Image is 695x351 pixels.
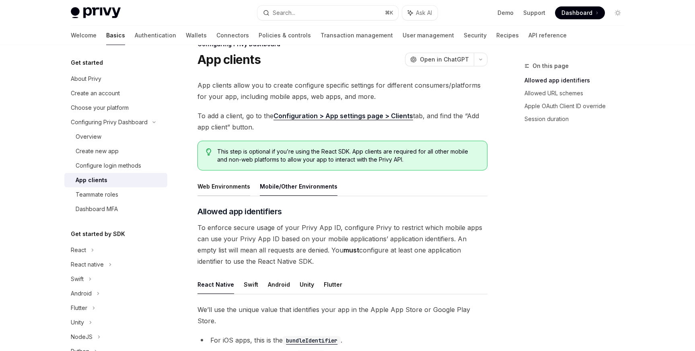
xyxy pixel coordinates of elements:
span: Allowed app identifiers [197,206,282,217]
a: Transaction management [321,26,393,45]
a: Allowed app identifiers [524,74,631,87]
div: Search... [273,8,295,18]
a: Configure login methods [64,158,167,173]
h5: Get started [71,58,103,68]
img: light logo [71,7,121,18]
button: Flutter [324,275,342,294]
a: Authentication [135,26,176,45]
h5: Get started by SDK [71,229,125,239]
div: Create new app [76,146,119,156]
a: Support [523,9,545,17]
div: Configuring Privy Dashboard [71,117,148,127]
a: About Privy [64,72,167,86]
button: Ask AI [402,6,438,20]
a: Security [464,26,487,45]
button: Android [268,275,290,294]
button: Web Environments [197,177,250,196]
div: Dashboard MFA [76,204,118,214]
a: Configuration > App settings page > Clients [273,112,413,120]
a: bundleIdentifier [283,336,341,344]
div: Overview [76,132,101,142]
a: API reference [528,26,567,45]
button: Mobile/Other Environments [260,177,337,196]
button: Open in ChatGPT [405,53,474,66]
svg: Tip [206,148,212,156]
a: Connectors [216,26,249,45]
span: Dashboard [561,9,592,17]
div: Create an account [71,88,120,98]
a: Overview [64,129,167,144]
span: On this page [533,61,569,71]
span: To add a client, go to the tab, and find the “Add app client” button. [197,110,487,133]
a: Dashboard [555,6,605,19]
button: Search...⌘K [257,6,398,20]
div: App clients [76,175,107,185]
a: Policies & controls [259,26,311,45]
span: App clients allow you to create configure specific settings for different consumers/platforms for... [197,80,487,102]
div: Configure login methods [76,161,141,170]
div: Flutter [71,303,87,313]
span: We’ll use the unique value that identifies your app in the Apple App Store or Google Play Store. [197,304,487,326]
a: Dashboard MFA [64,202,167,216]
strong: must [343,246,359,254]
div: NodeJS [71,332,93,342]
a: Wallets [186,26,207,45]
a: Welcome [71,26,97,45]
h1: App clients [197,52,261,67]
a: Demo [498,9,514,17]
button: Toggle dark mode [611,6,624,19]
div: Teammate roles [76,190,118,199]
div: Choose your platform [71,103,129,113]
span: Open in ChatGPT [420,55,469,64]
div: Android [71,289,92,298]
button: Unity [300,275,314,294]
a: Recipes [496,26,519,45]
button: React Native [197,275,234,294]
button: Swift [244,275,258,294]
div: React [71,245,86,255]
div: Swift [71,274,84,284]
li: For iOS apps, this is the . [197,335,487,346]
div: Unity [71,318,84,327]
span: This step is optional if you’re using the React SDK. App clients are required for all other mobil... [217,148,479,164]
a: Apple OAuth Client ID override [524,100,631,113]
a: Create an account [64,86,167,101]
span: Ask AI [416,9,432,17]
code: bundleIdentifier [283,336,341,345]
span: ⌘ K [385,10,393,16]
a: User management [403,26,454,45]
a: Create new app [64,144,167,158]
div: React native [71,260,104,269]
a: Session duration [524,113,631,125]
a: Basics [106,26,125,45]
span: To enforce secure usage of your Privy App ID, configure Privy to restrict which mobile apps can u... [197,222,487,267]
a: Choose your platform [64,101,167,115]
a: Allowed URL schemes [524,87,631,100]
a: Teammate roles [64,187,167,202]
div: About Privy [71,74,101,84]
a: App clients [64,173,167,187]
